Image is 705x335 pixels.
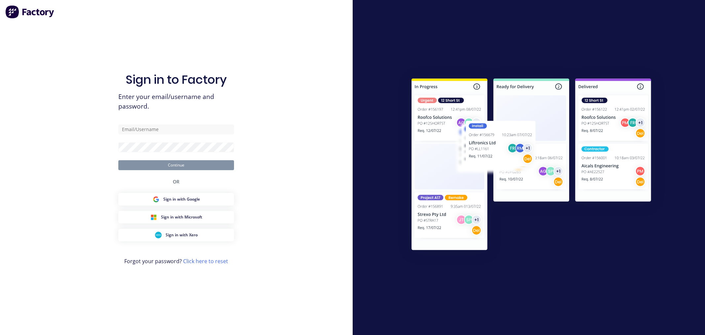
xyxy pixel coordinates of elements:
span: Forgot your password? [124,257,228,265]
div: OR [173,170,179,193]
a: Click here to reset [183,258,228,265]
h1: Sign in to Factory [126,72,227,87]
img: Sign in [397,65,666,266]
img: Factory [5,5,55,19]
span: Sign in with Google [163,196,200,202]
input: Email/Username [118,124,234,134]
span: Enter your email/username and password. [118,92,234,111]
button: Google Sign inSign in with Google [118,193,234,206]
span: Sign in with Xero [166,232,198,238]
span: Sign in with Microsoft [161,214,202,220]
button: Continue [118,160,234,170]
img: Microsoft Sign in [150,214,157,220]
button: Microsoft Sign inSign in with Microsoft [118,211,234,223]
button: Xero Sign inSign in with Xero [118,229,234,241]
img: Xero Sign in [155,232,162,238]
img: Google Sign in [153,196,159,203]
